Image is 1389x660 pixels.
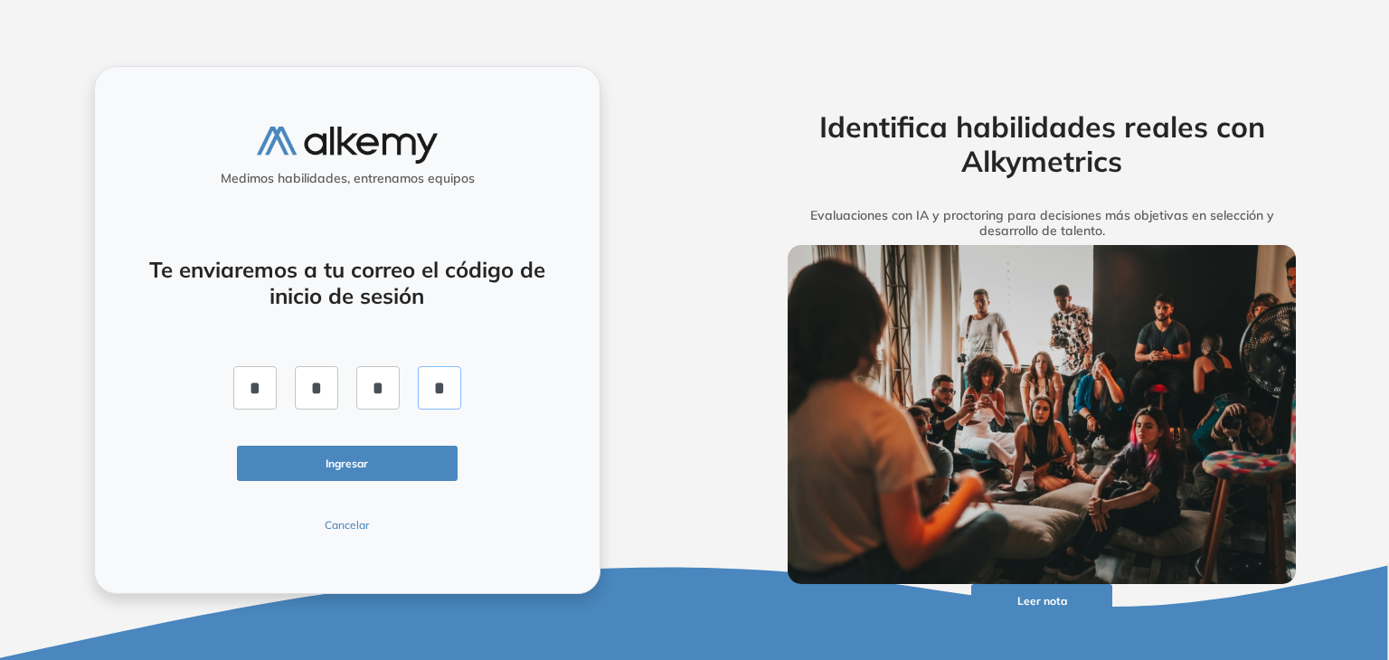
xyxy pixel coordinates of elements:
[257,127,438,164] img: logo-alkemy
[760,208,1324,239] h5: Evaluaciones con IA y proctoring para decisiones más objetivas en selección y desarrollo de talento.
[788,245,1296,583] img: img-more-info
[760,109,1324,179] h2: Identifica habilidades reales con Alkymetrics
[237,446,458,481] button: Ingresar
[237,517,458,533] button: Cancelar
[102,171,592,186] h5: Medimos habilidades, entrenamos equipos
[143,257,552,309] h4: Te enviaremos a tu correo el código de inicio de sesión
[971,584,1112,619] button: Leer nota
